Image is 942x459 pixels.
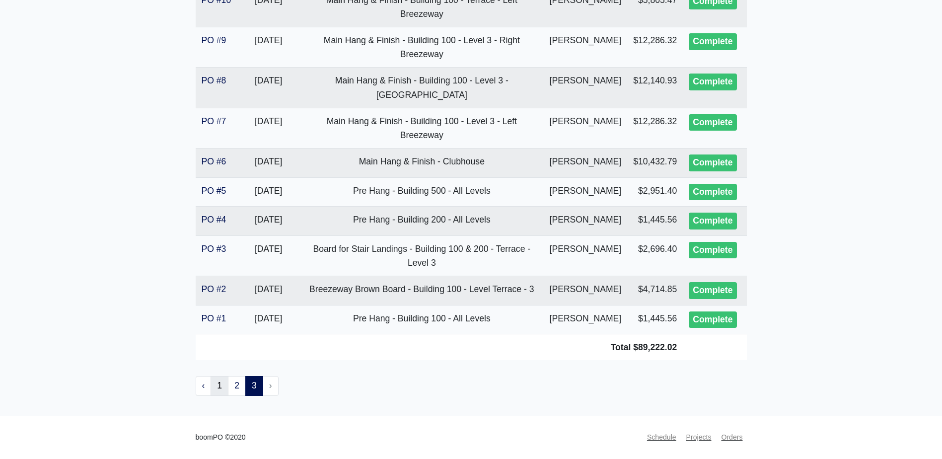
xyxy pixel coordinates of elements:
[627,149,683,178] td: $10,432.79
[237,27,300,68] td: [DATE]
[202,116,226,126] a: PO #7
[300,68,543,108] td: Main Hang & Finish - Building 100 - Level 3 - [GEOGRAPHIC_DATA]
[682,428,716,447] a: Projects
[627,207,683,236] td: $1,445.56
[627,235,683,276] td: $2,696.40
[689,74,736,90] div: Complete
[237,108,300,148] td: [DATE]
[196,334,683,361] td: Total $89,222.02
[202,156,226,166] a: PO #6
[627,27,683,68] td: $12,286.32
[237,177,300,207] td: [DATE]
[202,186,226,196] a: PO #5
[211,376,228,396] a: 1
[544,276,628,306] td: [PERSON_NAME]
[627,177,683,207] td: $2,951.40
[544,149,628,178] td: [PERSON_NAME]
[300,207,543,236] td: Pre Hang - Building 200 - All Levels
[237,149,300,178] td: [DATE]
[643,428,680,447] a: Schedule
[544,235,628,276] td: [PERSON_NAME]
[202,284,226,294] a: PO #2
[544,68,628,108] td: [PERSON_NAME]
[689,242,736,259] div: Complete
[717,428,746,447] a: Orders
[237,305,300,334] td: [DATE]
[544,207,628,236] td: [PERSON_NAME]
[544,27,628,68] td: [PERSON_NAME]
[300,276,543,306] td: Breezeway Brown Board - Building 100 - Level Terrace - 3
[202,244,226,254] a: PO #3
[627,305,683,334] td: $1,445.56
[202,76,226,85] a: PO #8
[300,27,543,68] td: Main Hang & Finish - Building 100 - Level 3 - Right Breezeway
[689,33,736,50] div: Complete
[237,235,300,276] td: [DATE]
[245,376,263,396] span: 3
[689,213,736,229] div: Complete
[228,376,246,396] a: 2
[689,184,736,201] div: Complete
[196,432,246,443] small: boomPO ©2020
[544,108,628,148] td: [PERSON_NAME]
[196,376,212,396] a: « Previous
[300,149,543,178] td: Main Hang & Finish - Clubhouse
[202,215,226,225] a: PO #4
[300,177,543,207] td: Pre Hang - Building 500 - All Levels
[689,311,736,328] div: Complete
[689,154,736,171] div: Complete
[237,276,300,306] td: [DATE]
[627,68,683,108] td: $12,140.93
[627,276,683,306] td: $4,714.85
[263,376,279,396] li: Next »
[237,207,300,236] td: [DATE]
[300,305,543,334] td: Pre Hang - Building 100 - All Levels
[689,114,736,131] div: Complete
[237,68,300,108] td: [DATE]
[300,235,543,276] td: Board for Stair Landings - Building 100 & 200 - Terrace - Level 3
[627,108,683,148] td: $12,286.32
[300,108,543,148] td: Main Hang & Finish - Building 100 - Level 3 - Left Breezeway
[689,282,736,299] div: Complete
[202,313,226,323] a: PO #1
[202,35,226,45] a: PO #9
[544,177,628,207] td: [PERSON_NAME]
[544,305,628,334] td: [PERSON_NAME]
